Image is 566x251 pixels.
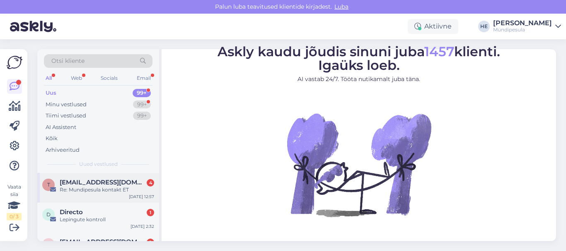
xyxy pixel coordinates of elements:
div: Web [69,73,84,84]
div: Mündipesula [493,26,552,33]
span: Otsi kliente [51,57,85,65]
span: 1457 [424,43,454,60]
div: Email [135,73,152,84]
div: Arhiveeritud [46,146,80,154]
img: No Chat active [284,90,433,239]
span: Uued vestlused [79,160,118,168]
span: D [46,211,51,218]
div: 1 [147,239,154,246]
div: All [44,73,53,84]
div: 99+ [133,112,151,120]
div: Re: Mundipesula kontakt ET [60,186,154,194]
div: 99+ [133,100,151,109]
div: 1 [147,209,154,216]
div: Socials [99,73,119,84]
div: Kõik [46,134,58,143]
div: [DATE] 12:57 [129,194,154,200]
span: t [47,182,50,188]
div: 0 / 3 [7,213,22,220]
div: 99+ [133,89,151,97]
span: rain.ralf.nomme150@gmail.com [60,238,146,246]
div: [PERSON_NAME] [493,20,552,26]
div: Lepingute kontroll [60,216,154,223]
div: HE [478,21,490,32]
div: 4 [147,179,154,186]
div: Vaata siia [7,183,22,220]
div: AI Assistent [46,123,76,131]
div: Aktiivne [408,19,458,34]
p: AI vastab 24/7. Tööta nutikamalt juba täna. [218,75,500,84]
div: Uus [46,89,56,97]
img: Askly Logo [7,56,22,69]
span: Luba [332,3,351,10]
span: Askly kaudu jõudis sinuni juba klienti. Igaüks loeb. [218,43,500,73]
span: tugi@myndipesula.eu [60,179,146,186]
span: Directo [60,208,83,216]
div: Minu vestlused [46,100,87,109]
div: [DATE] 2:32 [131,223,154,229]
a: [PERSON_NAME]Mündipesula [493,20,561,33]
div: Tiimi vestlused [46,112,86,120]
